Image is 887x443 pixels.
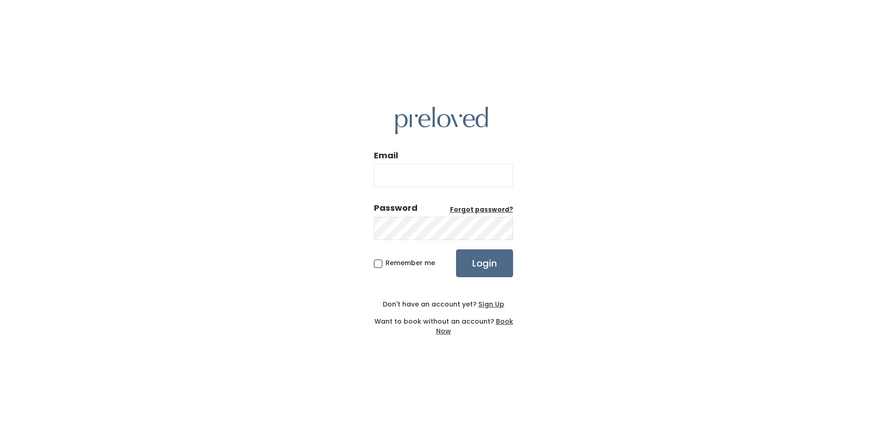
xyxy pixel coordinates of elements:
input: Login [456,249,513,277]
div: Don't have an account yet? [374,300,513,309]
div: Want to book without an account? [374,309,513,336]
a: Forgot password? [450,205,513,215]
div: Password [374,202,418,214]
u: Sign Up [478,300,504,309]
a: Sign Up [476,300,504,309]
label: Email [374,150,398,162]
img: preloved logo [395,107,488,134]
span: Remember me [386,258,435,267]
a: Book Now [436,317,513,336]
